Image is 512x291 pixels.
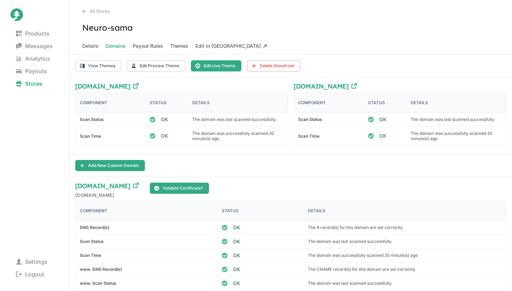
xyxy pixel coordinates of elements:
[75,183,130,192] h3: [DOMAIN_NAME]
[146,93,188,112] div: Status
[76,201,218,220] div: Component
[191,60,241,71] button: Edit Live Theme
[10,29,55,38] span: Products
[10,257,53,267] span: Settings
[294,83,349,93] h3: [DOMAIN_NAME]
[10,54,56,63] span: Analytics
[406,93,506,112] div: Details
[10,66,53,76] span: Payouts
[75,83,130,93] h3: [DOMAIN_NAME]
[70,22,512,33] h3: Neuro-sama
[233,281,240,286] span: OK
[161,133,168,138] span: OK
[364,93,406,112] div: Status
[150,183,209,194] button: Validate Certificate?
[308,281,392,286] p: The domain was last scanned successfully.
[10,79,48,89] span: Stores
[75,60,121,71] button: View Themes
[80,117,104,122] b: Scan Status
[308,225,403,230] p: The A record(s) for this domain are set correctly.
[411,117,495,122] p: The domain was last scanned successfully.
[82,8,512,14] div: All Stores
[233,239,240,244] span: OK
[192,131,284,141] p: The domain was successfully scanned 20 minute(s) ago
[75,192,139,201] h5: [DOMAIN_NAME]
[294,83,357,93] a: [DOMAIN_NAME]
[233,253,240,258] span: OK
[80,239,104,244] b: Scan Status
[379,117,387,122] span: OK
[411,131,502,141] p: The domain was successfully scanned 20 minute(s) ago
[82,41,99,51] span: Details
[106,41,126,51] span: Domains
[80,267,122,272] b: www. DNS Record(s)
[218,201,304,220] div: Status
[80,281,116,286] b: www. Scan Status
[192,117,277,122] p: The domain was last scanned successfully.
[75,160,145,171] button: Add New Custom Domain
[80,253,101,258] b: Scan Time
[10,269,50,279] span: Logout
[75,183,139,192] a: [DOMAIN_NAME]
[294,93,364,112] div: Component
[379,133,387,138] span: OK
[308,239,392,244] p: The domain was last scanned successfully.
[76,93,146,112] div: Component
[170,41,188,51] span: Themes
[298,133,319,139] b: Scan Time
[247,60,300,71] button: Delete Storefront
[133,41,163,51] span: Payout Rules
[127,60,185,71] button: Edit Preview Theme
[304,201,506,220] div: Details
[233,267,240,272] span: OK
[308,253,418,258] p: The domain was successfully scanned 20 minute(s) ago
[188,93,288,112] div: Details
[10,41,58,51] span: Messages
[298,117,322,122] b: Scan Status
[308,267,416,272] p: The CNAME record(s) for this domain are set correctly.
[80,133,101,139] b: Scan Time
[161,117,168,122] span: OK
[195,41,267,51] span: Edit in [GEOGRAPHIC_DATA]
[233,225,240,230] span: OK
[75,83,139,93] a: [DOMAIN_NAME]
[80,225,109,230] b: DNS Record(s)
